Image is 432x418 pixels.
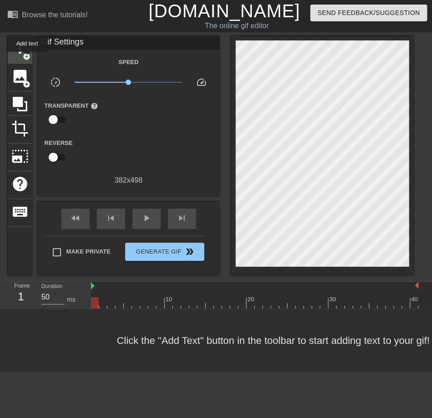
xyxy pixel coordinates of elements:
span: double_arrow [184,246,195,257]
span: skip_next [176,213,187,224]
img: bound-end.png [415,282,418,289]
label: Duration [41,284,62,289]
button: Send Feedback/Suggestion [310,5,427,21]
div: The online gif editor [149,20,325,31]
span: add_circle [23,53,30,60]
div: 382 x 498 [38,175,220,186]
span: keyboard [11,203,29,220]
span: menu_book [7,9,18,20]
div: Gif Settings [38,36,220,50]
span: photo_size_select_large [11,148,29,165]
a: Browse the tutorials! [7,9,88,23]
div: 10 [166,295,174,304]
div: ms [67,295,75,304]
div: 1 [14,289,28,305]
span: skip_previous [105,213,116,224]
div: 30 [329,295,337,304]
div: Frame [7,282,35,308]
span: title [11,40,29,57]
div: 40 [411,295,419,304]
a: [DOMAIN_NAME] [149,1,300,21]
span: image [11,68,29,85]
label: Reverse [45,139,73,148]
span: speed [196,77,207,88]
span: fast_rewind [70,213,81,224]
button: Generate Gif [125,243,204,261]
div: Browse the tutorials! [22,11,88,19]
span: slow_motion_video [50,77,61,88]
span: help [11,175,29,193]
label: Transparent [45,101,98,110]
span: add_circle [23,80,30,88]
span: play_arrow [141,213,152,224]
span: help [90,102,98,110]
span: Send Feedback/Suggestion [317,7,420,19]
span: crop [11,120,29,137]
span: Make Private [66,247,111,256]
span: Generate Gif [129,246,200,257]
label: Speed [118,58,138,67]
div: 20 [247,295,256,304]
